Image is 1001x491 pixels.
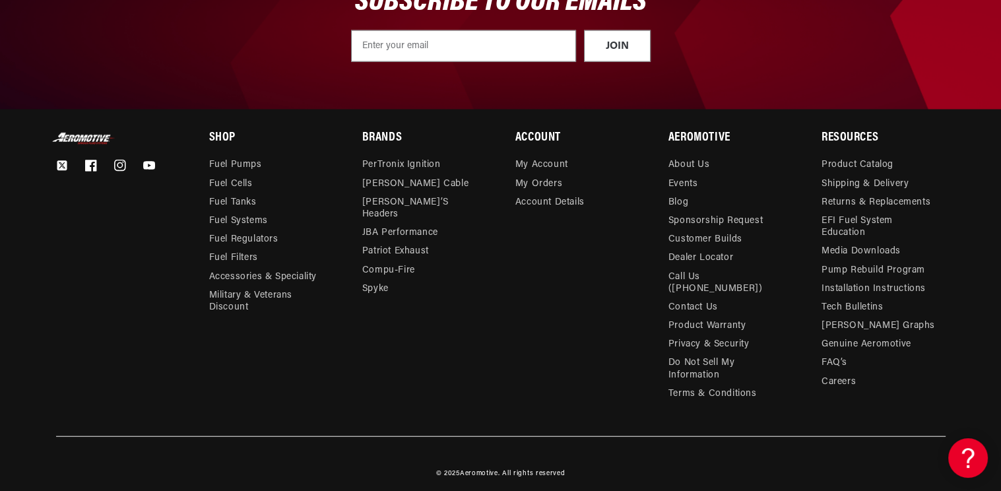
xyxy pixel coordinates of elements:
[209,286,333,317] a: Military & Veterans Discount
[668,249,733,267] a: Dealer Locator
[515,193,585,212] a: Account Details
[460,470,498,477] a: Aeromotive
[362,175,468,193] a: [PERSON_NAME] Cable
[209,175,253,193] a: Fuel Cells
[822,261,925,280] a: Pump Rebuild Program
[668,175,698,193] a: Events
[362,280,389,298] a: Spyke
[362,159,441,174] a: PerTronix Ignition
[362,261,415,280] a: Compu-Fire
[351,30,576,62] input: Enter your email
[822,242,901,261] a: Media Downloads
[668,385,757,403] a: Terms & Conditions
[822,335,911,354] a: Genuine Aeromotive
[822,193,930,212] a: Returns & Replacements
[362,193,476,224] a: [PERSON_NAME]’s Headers
[822,317,935,335] a: [PERSON_NAME] Graphs
[209,268,317,286] a: Accessories & Speciality
[51,133,117,145] img: Aeromotive
[668,335,750,354] a: Privacy & Security
[822,212,935,242] a: EFI Fuel System Education
[668,354,782,384] a: Do Not Sell My Information
[209,193,257,212] a: Fuel Tanks
[209,212,268,230] a: Fuel Systems
[668,159,710,174] a: About Us
[668,268,782,298] a: Call Us ([PHONE_NUMBER])
[822,298,883,317] a: Tech Bulletins
[822,373,856,391] a: Careers
[668,317,746,335] a: Product Warranty
[362,224,438,242] a: JBA Performance
[436,470,500,477] small: © 2025 .
[822,354,847,372] a: FAQ’s
[209,230,278,249] a: Fuel Regulators
[515,159,568,174] a: My Account
[668,298,718,317] a: Contact Us
[668,212,763,230] a: Sponsorship Request
[584,30,651,62] button: JOIN
[668,230,742,249] a: Customer Builds
[822,280,926,298] a: Installation Instructions
[502,470,565,477] small: All rights reserved
[362,242,429,261] a: Patriot Exhaust
[822,159,893,174] a: Product Catalog
[209,159,262,174] a: Fuel Pumps
[668,193,688,212] a: Blog
[515,175,562,193] a: My Orders
[209,249,258,267] a: Fuel Filters
[822,175,909,193] a: Shipping & Delivery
